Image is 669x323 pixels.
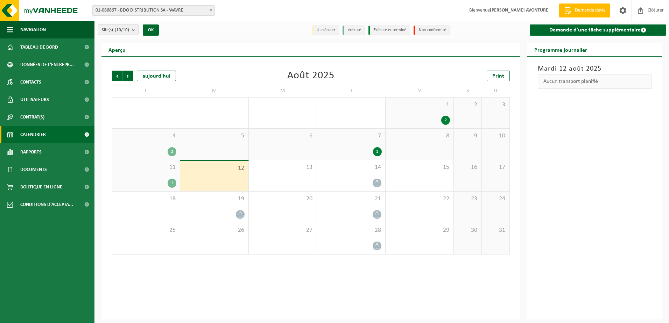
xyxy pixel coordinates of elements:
[98,24,139,35] button: Site(s)(10/10)
[116,227,176,234] span: 25
[123,71,133,81] span: Suivant
[115,28,129,32] count: (10/10)
[527,43,594,56] h2: Programme journalier
[457,101,478,109] span: 2
[20,126,46,143] span: Calendrier
[389,101,450,109] span: 1
[102,25,129,35] span: Site(s)
[20,108,44,126] span: Contrat(s)
[101,43,133,56] h2: Aperçu
[321,195,381,203] span: 21
[112,85,180,97] td: L
[492,73,504,79] span: Print
[184,164,245,172] span: 12
[538,64,652,74] h3: Mardi 12 août 2025
[457,195,478,203] span: 23
[252,164,313,171] span: 13
[184,195,245,203] span: 19
[530,24,667,36] a: Demande d'une tâche supplémentaire
[168,147,176,156] div: 2
[317,85,385,97] td: J
[343,26,365,35] li: exécuté
[538,74,652,89] div: Aucun transport planifié
[454,85,482,97] td: S
[457,227,478,234] span: 30
[252,132,313,140] span: 6
[180,85,248,97] td: M
[116,195,176,203] span: 18
[20,56,74,73] span: Données de l'entrepr...
[485,101,506,109] span: 3
[249,85,317,97] td: M
[485,195,506,203] span: 24
[386,85,454,97] td: V
[137,71,176,81] div: aujourd'hui
[368,26,410,35] li: Exécuté et terminé
[389,227,450,234] span: 29
[92,5,215,16] span: 01-086867 - BDO DISTRIBUTION SA - WAVRE
[457,164,478,171] span: 16
[20,38,58,56] span: Tableau de bord
[312,26,339,35] li: à exécuter
[20,178,62,196] span: Boutique en ligne
[321,164,381,171] span: 14
[184,227,245,234] span: 26
[485,164,506,171] span: 17
[389,195,450,203] span: 22
[441,116,450,125] div: 2
[559,3,610,17] a: Demande devis
[252,227,313,234] span: 27
[20,196,73,213] span: Conditions d'accepta...
[20,161,47,178] span: Documents
[93,6,214,15] span: 01-086867 - BDO DISTRIBUTION SA - WAVRE
[321,227,381,234] span: 28
[389,132,450,140] span: 8
[112,71,122,81] span: Précédent
[184,132,245,140] span: 5
[490,8,548,13] strong: [PERSON_NAME] AVONTURE
[116,132,176,140] span: 4
[485,227,506,234] span: 31
[373,147,382,156] div: 1
[20,143,42,161] span: Rapports
[487,71,510,81] a: Print
[482,85,510,97] td: D
[321,132,381,140] span: 7
[485,132,506,140] span: 10
[573,7,607,14] span: Demande devis
[116,164,176,171] span: 11
[20,21,46,38] span: Navigation
[20,73,41,91] span: Contacts
[168,179,176,188] div: 1
[287,71,334,81] div: Août 2025
[20,91,49,108] span: Utilisateurs
[252,195,313,203] span: 20
[389,164,450,171] span: 15
[457,132,478,140] span: 9
[143,24,159,36] button: OK
[414,26,450,35] li: Non-conformité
